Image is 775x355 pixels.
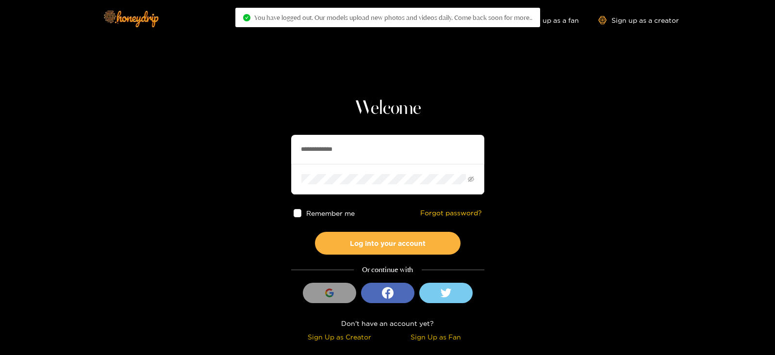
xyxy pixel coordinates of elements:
div: Sign Up as Fan [390,331,482,342]
div: Don't have an account yet? [291,318,484,329]
div: Or continue with [291,264,484,275]
a: Forgot password? [420,209,482,217]
h1: Welcome [291,97,484,120]
div: Sign Up as Creator [294,331,385,342]
span: Remember me [306,210,355,217]
span: You have logged out. Our models upload new photos and videos daily. Come back soon for more.. [254,14,532,21]
button: Log into your account [315,232,461,255]
span: eye-invisible [468,176,474,182]
a: Sign up as a creator [598,16,679,24]
span: check-circle [243,14,250,21]
a: Sign up as a fan [512,16,579,24]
